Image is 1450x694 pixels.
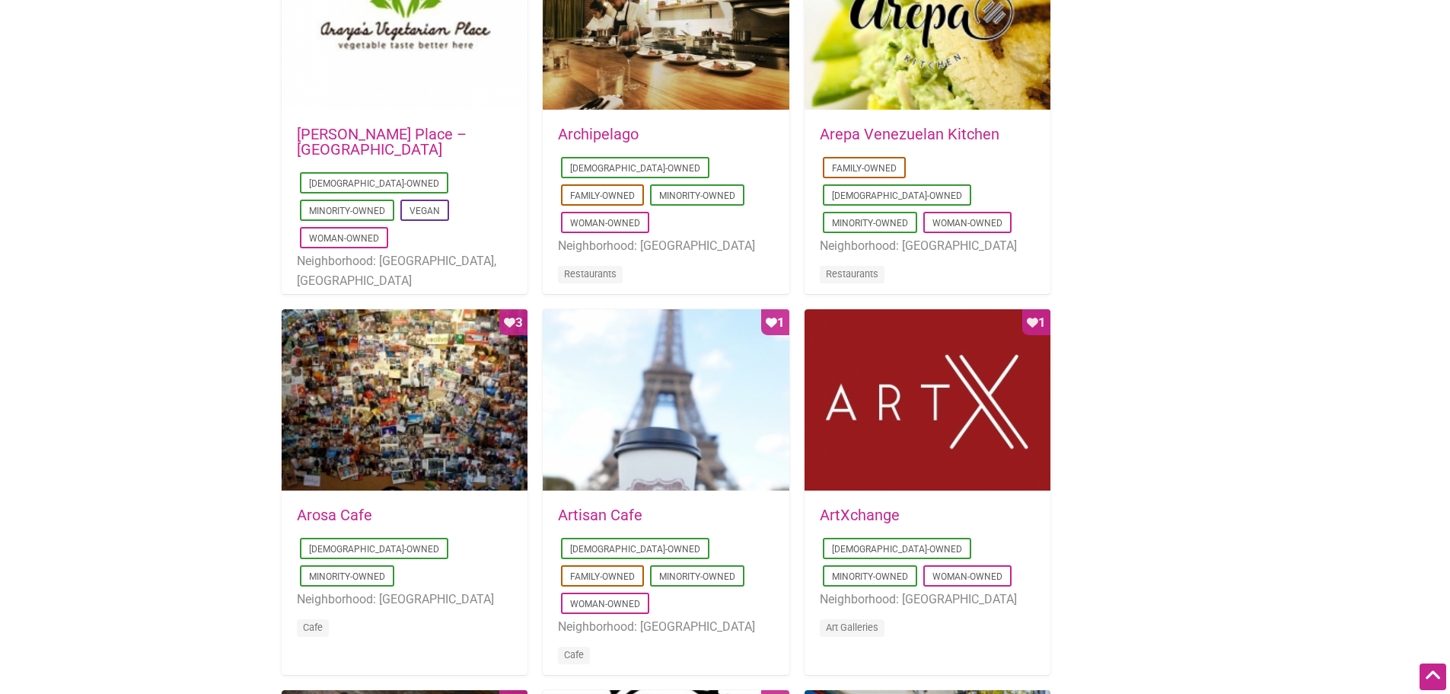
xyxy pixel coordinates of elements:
[570,544,700,555] a: [DEMOGRAPHIC_DATA]-Owned
[832,571,908,582] a: Minority-Owned
[309,178,439,189] a: [DEMOGRAPHIC_DATA]-Owned
[570,599,640,609] a: Woman-Owned
[932,218,1002,229] a: Woman-Owned
[410,206,440,216] a: Vegan
[570,163,700,174] a: [DEMOGRAPHIC_DATA]-Owned
[570,190,635,201] a: Family-Owned
[826,622,878,633] a: Art Galleries
[309,206,385,216] a: Minority-Owned
[558,125,639,143] a: Archipelago
[832,218,908,229] a: Minority-Owned
[659,190,735,201] a: Minority-Owned
[820,506,900,524] a: ArtXchange
[820,125,999,143] a: Arepa Venezuelan Kitchen
[570,571,635,582] a: Family-Owned
[564,649,584,660] a: Cafe
[297,125,467,158] a: [PERSON_NAME] Place – [GEOGRAPHIC_DATA]
[932,571,1002,582] a: Woman-Owned
[564,268,617,280] a: Restaurants
[820,236,1035,256] li: Neighborhood: [GEOGRAPHIC_DATA]
[309,571,385,582] a: Minority-Owned
[297,506,372,524] a: Arosa Cafe
[558,617,773,637] li: Neighborhood: [GEOGRAPHIC_DATA]
[659,571,735,582] a: Minority-Owned
[558,506,642,524] a: Artisan Cafe
[570,218,640,229] a: Woman-Owned
[297,590,512,609] li: Neighborhood: [GEOGRAPHIC_DATA]
[832,544,962,555] a: [DEMOGRAPHIC_DATA]-Owned
[826,268,878,280] a: Restaurants
[1420,664,1446,690] div: Scroll Back to Top
[558,236,773,256] li: Neighborhood: [GEOGRAPHIC_DATA]
[832,163,897,174] a: Family-Owned
[297,251,512,290] li: Neighborhood: [GEOGRAPHIC_DATA], [GEOGRAPHIC_DATA]
[309,544,439,555] a: [DEMOGRAPHIC_DATA]-Owned
[832,190,962,201] a: [DEMOGRAPHIC_DATA]-Owned
[303,622,323,633] a: Cafe
[309,233,379,244] a: Woman-Owned
[820,590,1035,609] li: Neighborhood: [GEOGRAPHIC_DATA]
